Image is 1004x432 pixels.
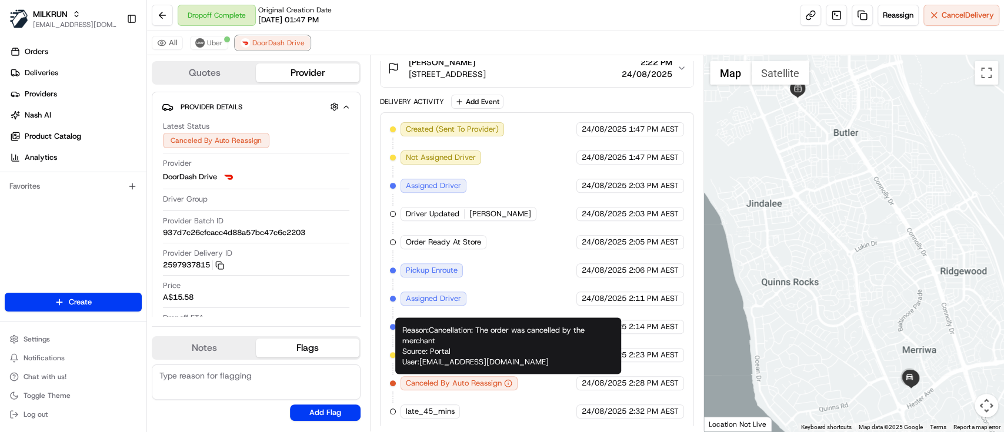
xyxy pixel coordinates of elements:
button: Log out [5,406,142,423]
span: Canceled By Auto Reassign [406,378,502,389]
span: Assigned Driver [406,180,461,191]
span: Not Assigned Driver [406,152,476,163]
button: Add Event [451,95,503,109]
span: Create [69,297,92,307]
span: Reassign [883,10,913,21]
button: Keyboard shortcuts [801,423,852,431]
a: Nash AI [5,106,146,125]
button: Chat with us! [5,369,142,385]
span: Map data ©2025 Google [859,424,923,430]
span: 24/08/2025 [582,124,626,135]
span: Orders [25,46,48,57]
span: 2:06 PM AEST [629,265,679,276]
span: 2:23 PM AEST [629,350,679,360]
button: Show satellite imagery [751,61,809,85]
span: Original Creation Date [258,5,332,15]
span: Provider Details [181,102,242,112]
button: Toggle Theme [5,387,142,404]
span: [PERSON_NAME] [409,56,475,68]
span: 2:14 PM AEST [629,322,679,332]
span: Driver Updated [406,209,459,219]
span: DoorDash Drive [252,38,305,48]
span: Log out [24,410,48,419]
button: Provider Details [162,97,351,116]
button: [PERSON_NAME][STREET_ADDRESS]2:22 PM24/08/2025 [381,49,693,87]
a: Report a map error [953,424,1000,430]
span: 2:28 PM AEST [629,378,679,389]
span: Analytics [25,152,57,163]
span: 2:32 PM AEST [629,406,679,417]
span: Providers [25,89,57,99]
span: Provider [163,158,192,169]
div: 8 [898,366,921,390]
button: MILKRUN [33,8,68,20]
span: 24/08/2025 [582,209,626,219]
span: 1:47 PM AEST [629,124,679,135]
span: Dropoff ETA [163,313,204,323]
span: [DATE] 01:47 PM [258,15,319,25]
button: MILKRUNMILKRUN[EMAIL_ADDRESS][DOMAIN_NAME] [5,5,122,33]
span: 2:22 PM [622,56,672,68]
button: Reassign [878,5,919,26]
span: Deliveries [25,68,58,78]
button: All [152,36,183,50]
span: Provider Delivery ID [163,248,232,259]
span: [EMAIL_ADDRESS][DOMAIN_NAME] [33,20,117,29]
span: Nash AI [25,110,51,120]
button: Uber [190,36,228,50]
button: CancelDelivery [923,5,999,26]
img: doordash_logo_v2.png [241,38,250,48]
span: Toggle Theme [24,391,71,400]
span: 937d7c26efcacc4d88a57bc47c6c2203 [163,227,305,238]
button: Show street map [710,61,751,85]
span: Chat with us! [24,372,66,381]
span: 24/08/2025 [582,152,626,163]
span: Uber [207,38,223,48]
span: 2:11 PM AEST [629,293,679,304]
button: Quotes [153,63,256,82]
span: [STREET_ADDRESS] [409,68,486,80]
a: Open this area in Google Maps (opens a new window) [707,416,746,431]
span: 24/08/2025 [622,68,672,80]
span: [PERSON_NAME] [469,209,531,219]
span: Pickup Enroute [406,265,458,276]
button: DoorDash Drive [235,36,310,50]
span: Provider Batch ID [163,216,224,226]
span: Source: Portal [402,346,451,356]
span: Product Catalog [25,131,81,142]
button: Provider [256,63,359,82]
span: DoorDash Drive [163,172,217,182]
button: Settings [5,331,142,347]
span: Order Ready At Store [406,237,481,247]
span: Cancel Delivery [942,10,994,21]
button: Notifications [5,350,142,366]
img: Google [707,416,746,431]
button: 2597937815 [163,260,224,270]
span: 24/08/2025 [582,237,626,247]
div: Favorites [5,177,142,196]
a: Deliveries [5,63,146,82]
img: uber-new-logo.jpeg [195,38,205,48]
button: Flags [256,339,359,357]
div: Delivery Activity [380,97,444,106]
div: Reason: Cancellation: The order was cancelled by the merchant User: [EMAIL_ADDRESS][DOMAIN_NAME] [395,317,621,374]
span: 24/08/2025 [582,406,626,417]
a: Product Catalog [5,127,146,146]
span: Latest Status [163,121,209,132]
span: 1:47 PM AEST [629,152,679,163]
span: Notifications [24,353,65,363]
button: Map camera controls [975,394,998,417]
span: 2:03 PM AEST [629,209,679,219]
button: Toggle fullscreen view [975,61,998,85]
span: Price [163,280,181,291]
span: 24/08/2025 [582,180,626,191]
a: Terms (opens in new tab) [930,424,946,430]
img: MILKRUN [9,9,28,28]
span: 2:03 PM AEST [629,180,679,191]
div: Location Not Live [704,417,772,431]
span: 24/08/2025 [582,378,626,389]
a: Providers [5,85,146,103]
a: Analytics [5,148,146,167]
button: Create [5,293,142,312]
